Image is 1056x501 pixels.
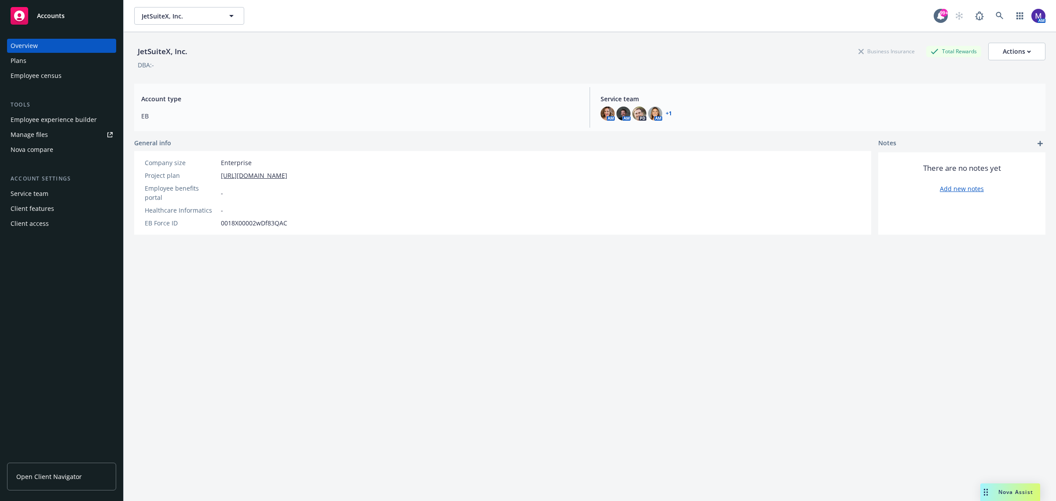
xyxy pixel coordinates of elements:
div: Plans [11,54,26,68]
img: photo [616,107,631,121]
a: [URL][DOMAIN_NAME] [221,171,287,180]
button: Nova Assist [980,483,1040,501]
div: Employee census [11,69,62,83]
div: Service team [11,187,48,201]
span: Nova Assist [998,488,1033,496]
a: Add new notes [940,184,984,193]
div: EB Force ID [145,218,217,228]
div: Account settings [7,174,116,183]
img: photo [1031,9,1045,23]
div: Client features [11,202,54,216]
div: Nova compare [11,143,53,157]
button: JetSuiteX, Inc. [134,7,244,25]
img: photo [601,107,615,121]
div: Healthcare Informatics [145,206,217,215]
div: DBA: - [138,60,154,70]
div: Business Insurance [854,46,919,57]
div: Client access [11,217,49,231]
a: Service team [7,187,116,201]
div: Tools [7,100,116,109]
img: photo [632,107,646,121]
a: Client access [7,217,116,231]
a: Nova compare [7,143,116,157]
div: Employee benefits portal [145,184,217,202]
span: Accounts [37,12,65,19]
span: General info [134,138,171,147]
div: Company size [145,158,217,167]
a: Switch app [1011,7,1029,25]
div: Manage files [11,128,48,142]
div: Overview [11,39,38,53]
a: add [1035,138,1045,149]
a: +1 [666,111,672,116]
div: Project plan [145,171,217,180]
div: 99+ [940,9,948,17]
span: Notes [878,138,896,149]
img: photo [648,107,662,121]
span: Service team [601,94,1038,103]
div: Actions [1003,43,1031,60]
span: EB [141,111,579,121]
div: JetSuiteX, Inc. [134,46,191,57]
span: 0018X00002wDf83QAC [221,218,287,228]
span: - [221,188,223,198]
div: Drag to move [980,483,991,501]
a: Employee census [7,69,116,83]
span: There are no notes yet [923,163,1001,173]
a: Client features [7,202,116,216]
a: Start snowing [950,7,968,25]
a: Accounts [7,4,116,28]
a: Manage files [7,128,116,142]
div: Employee experience builder [11,113,97,127]
span: Account type [141,94,579,103]
span: Enterprise [221,158,252,167]
a: Report a Bug [971,7,988,25]
a: Plans [7,54,116,68]
div: Total Rewards [926,46,981,57]
span: Open Client Navigator [16,472,82,481]
button: Actions [988,43,1045,60]
a: Employee experience builder [7,113,116,127]
span: - [221,206,223,215]
span: JetSuiteX, Inc. [142,11,218,21]
a: Overview [7,39,116,53]
a: Search [991,7,1008,25]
